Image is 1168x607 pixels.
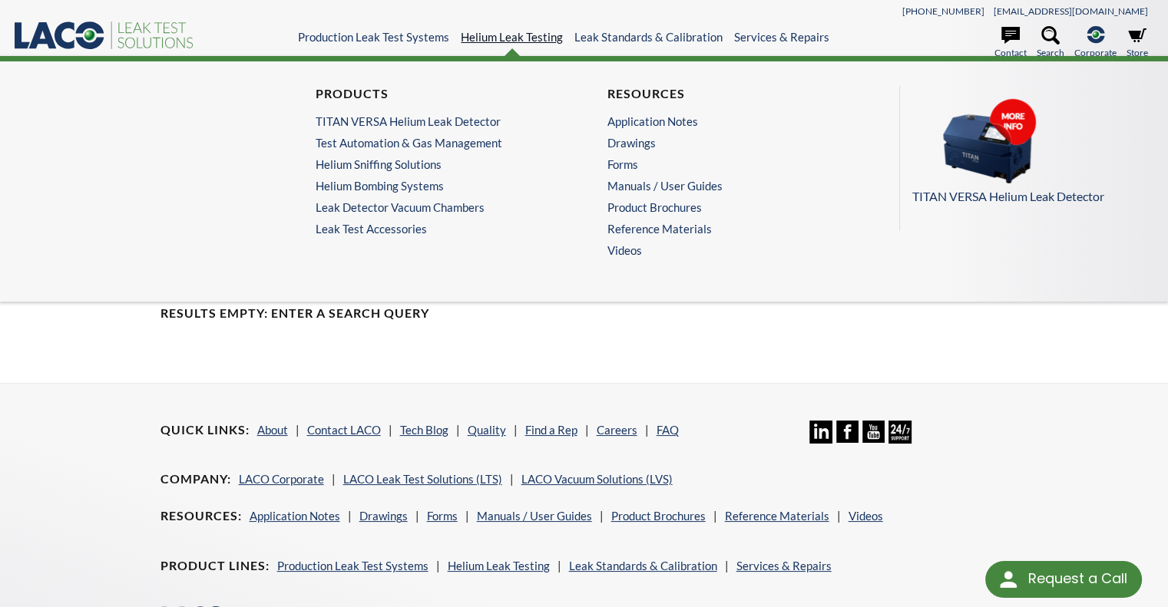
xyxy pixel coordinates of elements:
a: Tech Blog [400,423,448,437]
h4: Resources [160,508,242,524]
h4: Products [316,86,553,102]
h4: Company [160,471,231,487]
a: LACO Corporate [239,472,324,486]
a: Search [1037,26,1064,60]
a: Contact [994,26,1027,60]
a: About [257,423,288,437]
a: Videos [607,243,852,257]
a: Test Automation & Gas Management [316,136,553,150]
a: TITAN VERSA Helium Leak Detector [912,98,1144,206]
img: 24/7 Support Icon [888,421,911,443]
div: Request a Call [1027,561,1127,596]
img: Menu_Pods_TV.png [912,98,1066,184]
a: Leak Test Accessories [316,222,561,236]
a: Production Leak Test Systems [277,559,428,572]
a: Helium Leak Testing [461,30,563,44]
a: Product Brochures [607,200,845,214]
a: Videos [849,509,883,523]
a: Leak Detector Vacuum Chambers [316,200,553,214]
a: [EMAIL_ADDRESS][DOMAIN_NAME] [994,5,1148,17]
a: Helium Bombing Systems [316,179,553,193]
span: Corporate [1074,45,1117,60]
a: Manuals / User Guides [607,179,845,193]
a: Quality [468,423,506,437]
a: LACO Leak Test Solutions (LTS) [343,472,502,486]
a: Forms [607,157,845,171]
h4: Quick Links [160,422,250,438]
a: Find a Rep [525,423,577,437]
a: Product Brochures [611,509,706,523]
a: Leak Standards & Calibration [574,30,723,44]
a: Careers [597,423,637,437]
a: Application Notes [607,114,845,128]
a: Services & Repairs [734,30,829,44]
a: Helium Leak Testing [448,559,550,572]
p: TITAN VERSA Helium Leak Detector [912,186,1144,206]
a: Forms [427,509,458,523]
h4: Results Empty: Enter a Search Query [160,305,1008,322]
a: TITAN VERSA Helium Leak Detector [316,114,553,128]
a: Drawings [359,509,408,523]
a: Drawings [607,136,845,150]
a: Production Leak Test Systems [298,30,449,44]
a: Reference Materials [725,509,829,523]
img: round button [996,567,1021,592]
a: Helium Sniffing Solutions [316,157,553,171]
h4: Resources [607,86,845,102]
a: Reference Materials [607,222,845,236]
a: Store [1127,26,1148,60]
a: [PHONE_NUMBER] [902,5,984,17]
h4: Product Lines [160,558,270,574]
a: Manuals / User Guides [477,509,592,523]
div: Request a Call [985,561,1142,598]
a: Leak Standards & Calibration [569,559,717,572]
a: FAQ [657,423,679,437]
a: 24/7 Support [888,432,911,446]
a: Application Notes [250,509,340,523]
a: LACO Vacuum Solutions (LVS) [521,472,673,486]
a: Contact LACO [307,423,381,437]
a: Services & Repairs [736,559,832,572]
